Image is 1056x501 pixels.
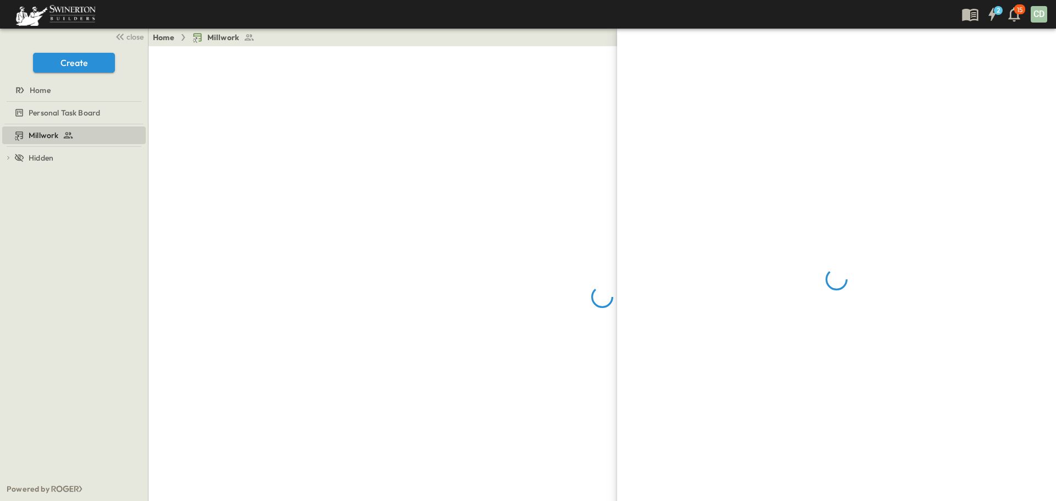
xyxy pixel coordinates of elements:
p: 15 [1017,5,1022,14]
span: Personal Task Board [29,107,100,118]
div: CD [1031,6,1047,23]
span: Home [30,85,51,96]
span: close [127,31,144,42]
span: Millwork [29,130,58,141]
img: 6c363589ada0b36f064d841b69d3a419a338230e66bb0a533688fa5cc3e9e735.png [13,3,98,26]
a: Home [153,32,174,43]
nav: breadcrumbs [153,32,261,43]
div: test [2,104,146,122]
button: Create [33,53,115,73]
span: Millwork [207,32,239,43]
span: Hidden [29,152,53,163]
h6: 2 [997,6,1000,15]
div: test [2,126,146,144]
